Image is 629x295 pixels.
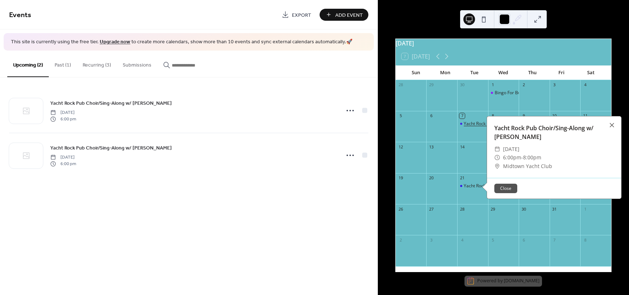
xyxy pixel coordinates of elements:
[459,206,465,212] div: 28
[494,184,517,193] button: Close
[50,109,76,116] span: [DATE]
[428,206,434,212] div: 27
[117,51,157,76] button: Submissions
[50,116,76,123] span: 6:00 pm
[521,206,526,212] div: 30
[77,51,117,76] button: Recurring (3)
[49,51,77,76] button: Past (1)
[428,113,434,119] div: 6
[398,144,403,150] div: 12
[488,90,519,96] div: Bingo For Bunnies.,.,
[398,113,403,119] div: 5
[495,90,536,96] div: Bingo For Bunnies.,.,
[547,65,576,80] div: Fri
[552,82,557,88] div: 3
[489,65,518,80] div: Wed
[487,124,621,141] div: Yacht Rock Pub Choir/Sing-Along w/ [PERSON_NAME]
[521,113,526,119] div: 9
[494,153,500,162] div: ​
[494,162,500,171] div: ​
[464,183,571,189] div: Yacht Rock Pub Choir/Sing-Along w/ [PERSON_NAME]
[428,175,434,181] div: 20
[398,237,403,243] div: 2
[477,278,539,284] div: Powered by
[582,237,588,243] div: 8
[490,113,496,119] div: 8
[503,153,521,162] span: 6:00pm
[398,175,403,181] div: 19
[490,206,496,212] div: 29
[457,121,488,127] div: Yacht Rock Pub Choir/Sing-Along w/ Dail Croome
[552,113,557,119] div: 10
[490,82,496,88] div: 1
[7,51,49,77] button: Upcoming (2)
[552,237,557,243] div: 7
[396,39,611,48] div: [DATE]
[428,237,434,243] div: 3
[11,39,352,46] span: This site is currently using the free tier. to create more calendars, show more than 10 events an...
[292,11,311,19] span: Export
[521,82,526,88] div: 2
[459,237,465,243] div: 4
[401,65,431,80] div: Sun
[518,65,547,80] div: Thu
[398,206,403,212] div: 26
[464,121,571,127] div: Yacht Rock Pub Choir/Sing-Along w/ [PERSON_NAME]
[521,237,526,243] div: 6
[494,145,500,154] div: ​
[428,82,434,88] div: 29
[523,153,541,162] span: 8:00pm
[459,144,465,150] div: 14
[504,278,539,284] a: [DOMAIN_NAME]
[582,113,588,119] div: 11
[490,237,496,243] div: 5
[431,65,460,80] div: Mon
[9,8,31,22] span: Events
[503,162,552,171] span: Midtown Yacht Club
[582,82,588,88] div: 4
[521,153,523,162] span: -
[320,9,368,21] button: Add Event
[398,82,403,88] div: 28
[582,206,588,212] div: 1
[50,99,172,107] a: Yacht Rock Pub Choir/Sing-Along w/ [PERSON_NAME]
[459,113,465,119] div: 7
[100,37,130,47] a: Upgrade now
[428,144,434,150] div: 13
[552,206,557,212] div: 31
[503,145,519,154] span: [DATE]
[457,183,488,189] div: Yacht Rock Pub Choir/Sing-Along w/ Dail Croome
[50,154,76,160] span: [DATE]
[459,82,465,88] div: 30
[335,11,363,19] span: Add Event
[576,65,605,80] div: Sat
[460,65,489,80] div: Tue
[50,144,172,152] a: Yacht Rock Pub Choir/Sing-Along w/ [PERSON_NAME]
[459,175,465,181] div: 21
[50,161,76,167] span: 6:00 pm
[276,9,317,21] a: Export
